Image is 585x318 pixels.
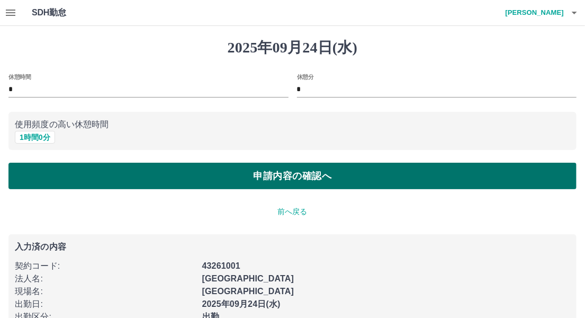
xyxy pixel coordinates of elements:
p: 契約コード : [15,260,196,272]
b: [GEOGRAPHIC_DATA] [202,274,294,283]
b: 43261001 [202,261,240,270]
p: 使用頻度の高い休憩時間 [15,118,570,131]
button: 1時間0分 [15,131,55,144]
p: 現場名 : [15,285,196,298]
p: 前へ戻る [8,206,577,217]
p: 入力済の内容 [15,243,570,251]
b: [GEOGRAPHIC_DATA] [202,287,294,296]
p: 出勤日 : [15,298,196,311]
p: 法人名 : [15,272,196,285]
h1: 2025年09月24日(水) [8,39,577,57]
label: 休憩時間 [8,73,31,81]
button: 申請内容の確認へ [8,163,577,189]
label: 休憩分 [297,73,314,81]
b: 2025年09月24日(水) [202,299,281,308]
